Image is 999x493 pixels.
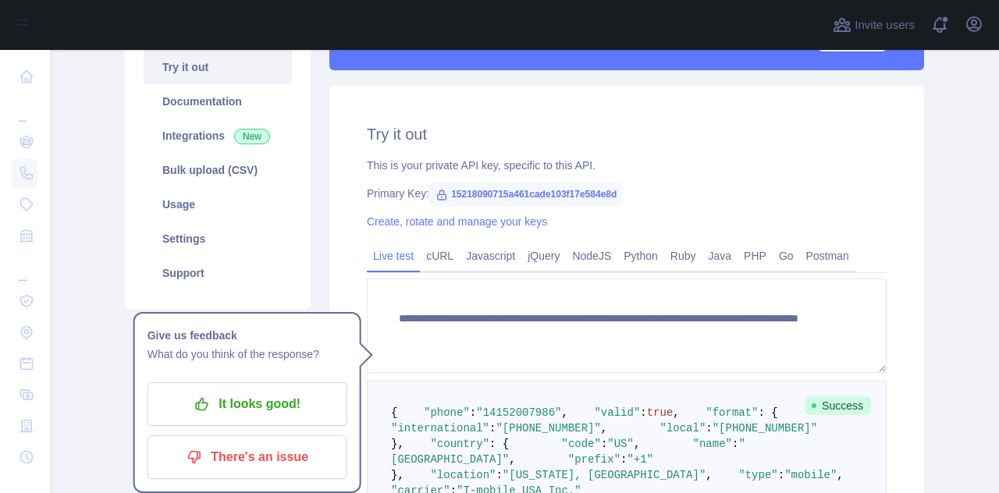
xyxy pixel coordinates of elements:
[713,422,817,434] span: "[PHONE_NUMBER]"
[617,243,664,268] a: Python
[805,396,871,415] span: Success
[148,435,347,479] button: There's an issue
[429,183,623,206] span: 15218090715a461cade103f17e584e8d
[830,12,918,37] button: Invite users
[561,438,600,450] span: "code"
[594,406,640,419] span: "valid"
[738,243,773,268] a: PHP
[521,243,566,268] a: jQuery
[627,453,653,466] span: "+1"
[144,84,292,119] a: Documentation
[607,438,634,450] span: "US"
[855,16,915,34] span: Invite users
[144,119,292,153] a: Integrations New
[12,253,37,284] div: ...
[12,94,37,125] div: ...
[148,326,347,345] h1: Give us feedback
[568,453,620,466] span: "prefix"
[430,469,496,481] span: "location"
[420,243,460,268] a: cURL
[706,422,712,434] span: :
[148,345,347,364] p: What do you think of the response?
[430,438,489,450] span: "country"
[367,243,420,268] a: Live test
[424,406,470,419] span: "phone"
[489,422,496,434] span: :
[476,406,561,419] span: "14152007986"
[391,422,489,434] span: "international"
[566,243,617,268] a: NodeJS
[496,469,502,481] span: :
[784,469,837,481] span: "mobile"
[367,158,887,173] div: This is your private API key, specific to this API.
[159,391,336,417] p: It looks good!
[640,406,646,419] span: :
[773,243,800,268] a: Go
[800,243,855,268] a: Postman
[673,406,679,419] span: ,
[144,50,292,84] a: Try it out
[702,243,738,268] a: Java
[664,243,702,268] a: Ruby
[148,382,347,426] button: It looks good!
[367,186,887,201] div: Primary Key:
[144,187,292,222] a: Usage
[144,222,292,256] a: Settings
[837,469,843,481] span: ,
[706,406,758,419] span: "format"
[620,453,627,466] span: :
[503,469,706,481] span: "[US_STATE], [GEOGRAPHIC_DATA]"
[234,129,270,144] span: New
[561,406,567,419] span: ,
[634,438,640,450] span: ,
[778,469,784,481] span: :
[144,153,292,187] a: Bulk upload (CSV)
[601,422,607,434] span: ,
[391,469,404,481] span: },
[732,438,738,450] span: :
[159,444,336,470] p: There's an issue
[367,215,547,228] a: Create, rotate and manage your keys
[391,438,404,450] span: },
[460,243,521,268] a: Javascript
[489,438,509,450] span: : {
[759,406,778,419] span: : {
[659,422,706,434] span: "local"
[509,453,515,466] span: ,
[391,406,397,419] span: {
[367,123,887,145] h2: Try it out
[470,406,476,419] span: :
[144,256,292,290] a: Support
[706,469,712,481] span: ,
[647,406,674,419] span: true
[738,469,777,481] span: "type"
[496,422,600,434] span: "[PHONE_NUMBER]"
[693,438,732,450] span: "name"
[601,438,607,450] span: :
